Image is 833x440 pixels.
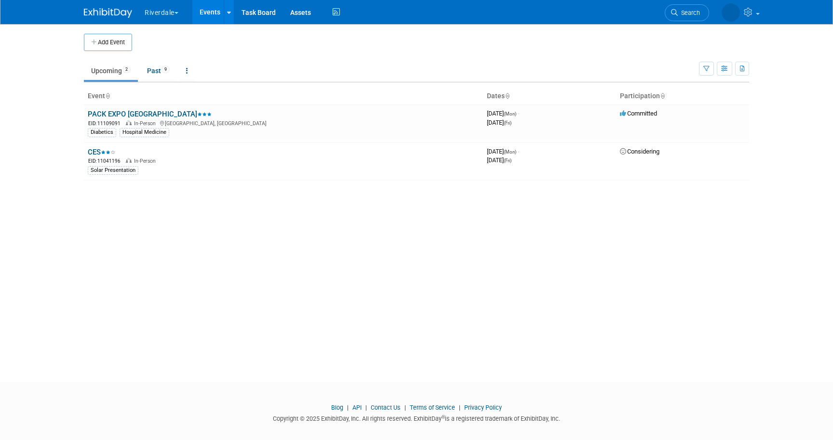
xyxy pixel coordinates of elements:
[620,148,659,155] span: Considering
[518,148,519,155] span: -
[88,158,124,164] span: EID: 11041196
[84,34,132,51] button: Add Event
[616,88,749,104] th: Participation
[678,9,700,16] span: Search
[120,128,169,137] div: Hospital Medicine
[371,404,401,411] a: Contact Us
[88,110,212,118] a: PACK EXPO [GEOGRAPHIC_DATA]
[402,404,408,411] span: |
[483,88,616,104] th: Dates
[504,120,511,126] span: (Fri)
[126,158,132,163] img: In-Person Event
[88,166,138,175] div: Solar Presentation
[487,110,519,117] span: [DATE]
[487,148,519,155] span: [DATE]
[88,128,116,137] div: Diabetics
[660,92,665,100] a: Sort by Participation Type
[161,66,170,73] span: 9
[620,110,657,117] span: Committed
[518,110,519,117] span: -
[88,148,115,156] a: CES
[134,158,159,164] span: In-Person
[464,404,502,411] a: Privacy Policy
[363,404,369,411] span: |
[410,404,455,411] a: Terms of Service
[345,404,351,411] span: |
[504,149,516,155] span: (Mon)
[442,414,445,420] sup: ®
[505,92,510,100] a: Sort by Start Date
[487,156,511,164] span: [DATE]
[122,66,131,73] span: 2
[352,404,362,411] a: API
[504,158,511,163] span: (Fri)
[665,4,709,21] a: Search
[84,88,483,104] th: Event
[126,120,132,125] img: In-Person Event
[88,121,124,126] span: EID: 11109091
[140,62,177,80] a: Past9
[487,119,511,126] span: [DATE]
[331,404,343,411] a: Blog
[457,404,463,411] span: |
[84,62,138,80] a: Upcoming2
[504,111,516,116] span: (Mon)
[84,8,132,18] img: ExhibitDay
[105,92,110,100] a: Sort by Event Name
[722,3,740,22] img: Mason Test Account
[134,120,159,127] span: In-Person
[88,119,479,127] div: [GEOGRAPHIC_DATA], [GEOGRAPHIC_DATA]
